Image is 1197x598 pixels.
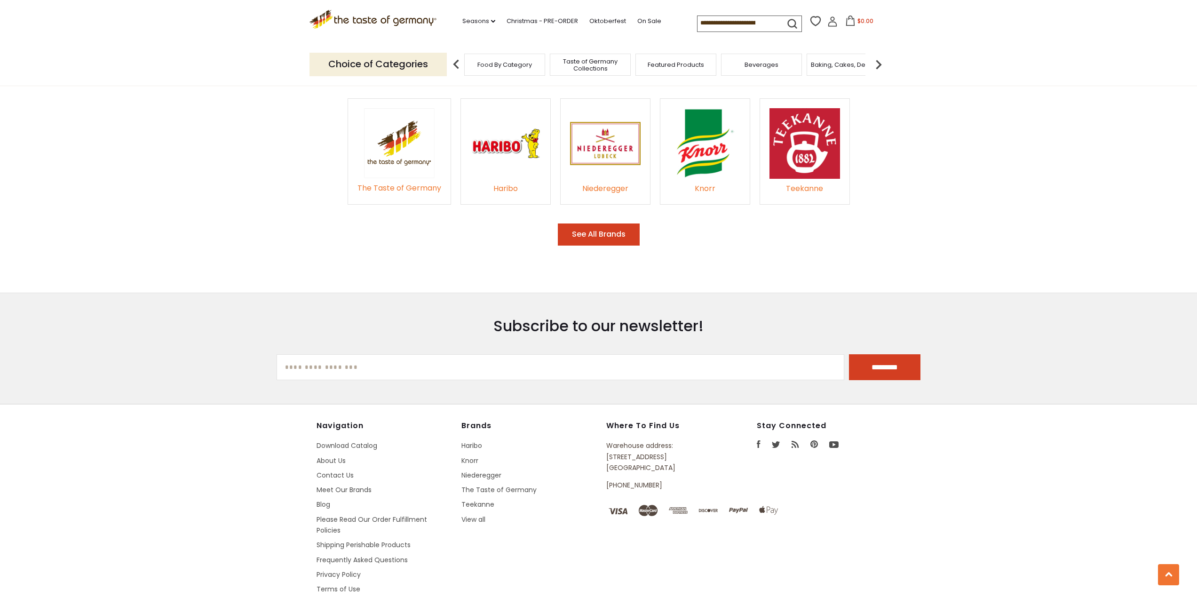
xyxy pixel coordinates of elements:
[757,421,881,431] h4: Stay Connected
[637,16,661,26] a: On Sale
[461,441,482,450] a: Haribo
[277,317,921,335] h3: Subscribe to our newsletter!
[461,456,478,465] a: Knorr
[461,485,537,494] a: The Taste of Germany
[470,108,541,179] img: Haribo
[317,540,411,550] a: Shipping Perishable Products
[309,53,447,76] p: Choice of Categories
[364,108,435,178] img: The Taste of Germany
[357,182,441,195] div: The Taste of Germany
[558,223,640,246] button: See All Brands
[670,108,740,179] img: Knorr
[769,183,840,195] div: Teekanne
[857,17,873,25] span: $0.00
[317,500,330,509] a: Blog
[317,456,346,465] a: About Us
[553,58,628,72] a: Taste of Germany Collections
[317,441,377,450] a: Download Catalog
[317,584,360,594] a: Terms of Use
[840,16,880,30] button: $0.00
[570,108,641,179] img: Niederegger
[606,480,713,491] p: [PHONE_NUMBER]
[462,16,495,26] a: Seasons
[769,108,840,179] img: Teekanne
[745,61,778,68] a: Beverages
[570,183,641,195] div: Niederegger
[461,515,485,524] a: View all
[470,183,541,195] div: Haribo
[470,171,541,195] a: Haribo
[507,16,578,26] a: Christmas - PRE-ORDER
[357,171,441,195] a: The Taste of Germany
[670,183,740,195] div: Knorr
[317,570,361,579] a: Privacy Policy
[570,171,641,195] a: Niederegger
[317,485,372,494] a: Meet Our Brands
[606,421,713,431] h4: Where to find us
[461,421,597,431] h4: Brands
[317,421,452,431] h4: Navigation
[461,470,501,480] a: Niederegger
[769,171,840,195] a: Teekanne
[317,515,427,535] a: Please Read Our Order Fulfillment Policies
[477,61,532,68] a: Food By Category
[606,440,713,473] p: Warehouse address: [STREET_ADDRESS] [GEOGRAPHIC_DATA]
[811,61,884,68] a: Baking, Cakes, Desserts
[461,500,494,509] a: Teekanne
[648,61,704,68] a: Featured Products
[317,555,408,565] a: Frequently Asked Questions
[670,171,740,195] a: Knorr
[589,16,626,26] a: Oktoberfest
[869,55,888,74] img: next arrow
[317,470,354,480] a: Contact Us
[447,55,466,74] img: previous arrow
